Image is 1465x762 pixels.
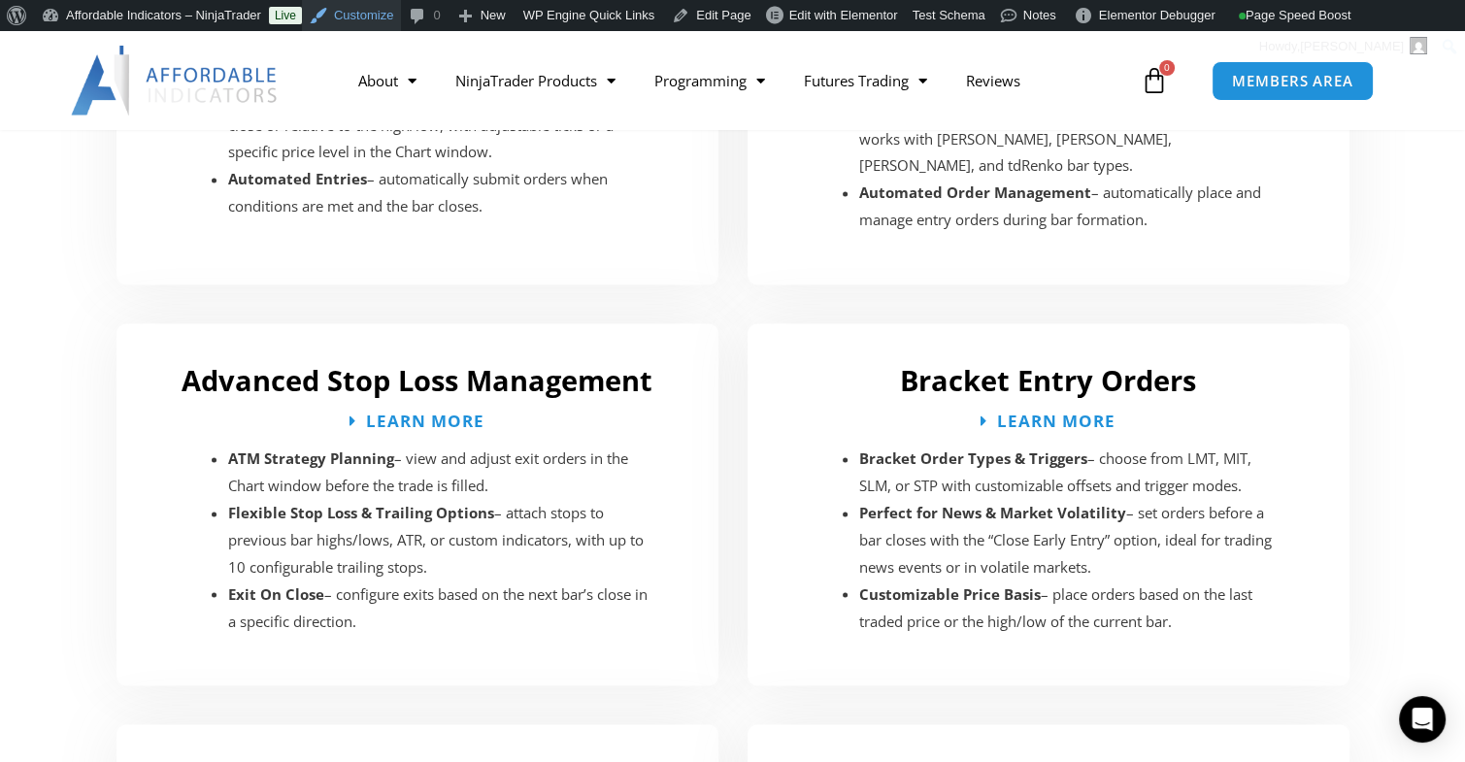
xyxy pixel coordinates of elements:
[71,46,280,116] img: LogoAI | Affordable Indicators – NinjaTrader
[859,99,1282,181] li: – Known Close works with [PERSON_NAME], [PERSON_NAME], [PERSON_NAME], and tdRenko bar types.
[350,413,484,429] a: Learn More
[436,58,635,103] a: NinjaTrader Products
[228,580,650,635] li: – configure exits based on the next bar’s close in a specific direction.
[228,500,650,581] li: – attach stops to previous bar highs/lows, ATR, or custom indicators, with up to 10 configurable ...
[947,58,1040,103] a: Reviews
[339,58,1136,103] nav: Menu
[1399,696,1446,743] div: Open Intercom Messenger
[1300,39,1404,53] span: [PERSON_NAME]
[859,580,1282,635] li: – place orders based on the last traded price or the high/low of the current bar.
[859,182,1091,202] strong: Automated Order Management
[339,58,436,103] a: About
[228,446,650,500] li: – view and adjust exit orders in the Chart window before the trade is filled.
[859,446,1282,500] li: – choose from LMT, MIT, SLM, or STP with customizable offsets and trigger modes.
[767,362,1330,399] h2: Bracket Entry Orders
[1159,60,1175,76] span: 0
[789,8,898,22] span: Edit with Elementor
[1232,74,1353,88] span: MEMBERS AREA
[228,583,324,603] strong: Exit On Close
[784,58,947,103] a: Futures Trading
[136,362,699,399] h2: Advanced Stop Loss Management
[366,413,484,429] span: Learn More
[1252,31,1435,62] a: Howdy,
[859,503,1126,522] strong: Perfect for News & Market Volatility
[1112,52,1197,109] a: 0
[635,58,784,103] a: Programming
[228,503,494,522] strong: Flexible Stop Loss & Trailing Options
[859,583,1041,603] strong: Customizable Price Basis
[981,413,1115,429] a: Learn More
[228,169,367,188] strong: Automated Entries
[269,7,302,24] a: Live
[997,413,1115,429] span: Learn More
[228,448,394,468] strong: ATM Strategy Planning
[859,448,1087,468] strong: Bracket Order Types & Triggers
[228,166,650,220] li: – automatically submit orders when conditions are met and the bar closes.
[859,180,1282,234] li: – automatically place and manage entry orders during bar formation.
[859,500,1282,581] li: – set orders before a bar closes with the “Close Early Entry” option, ideal for trading news even...
[1212,61,1374,101] a: MEMBERS AREA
